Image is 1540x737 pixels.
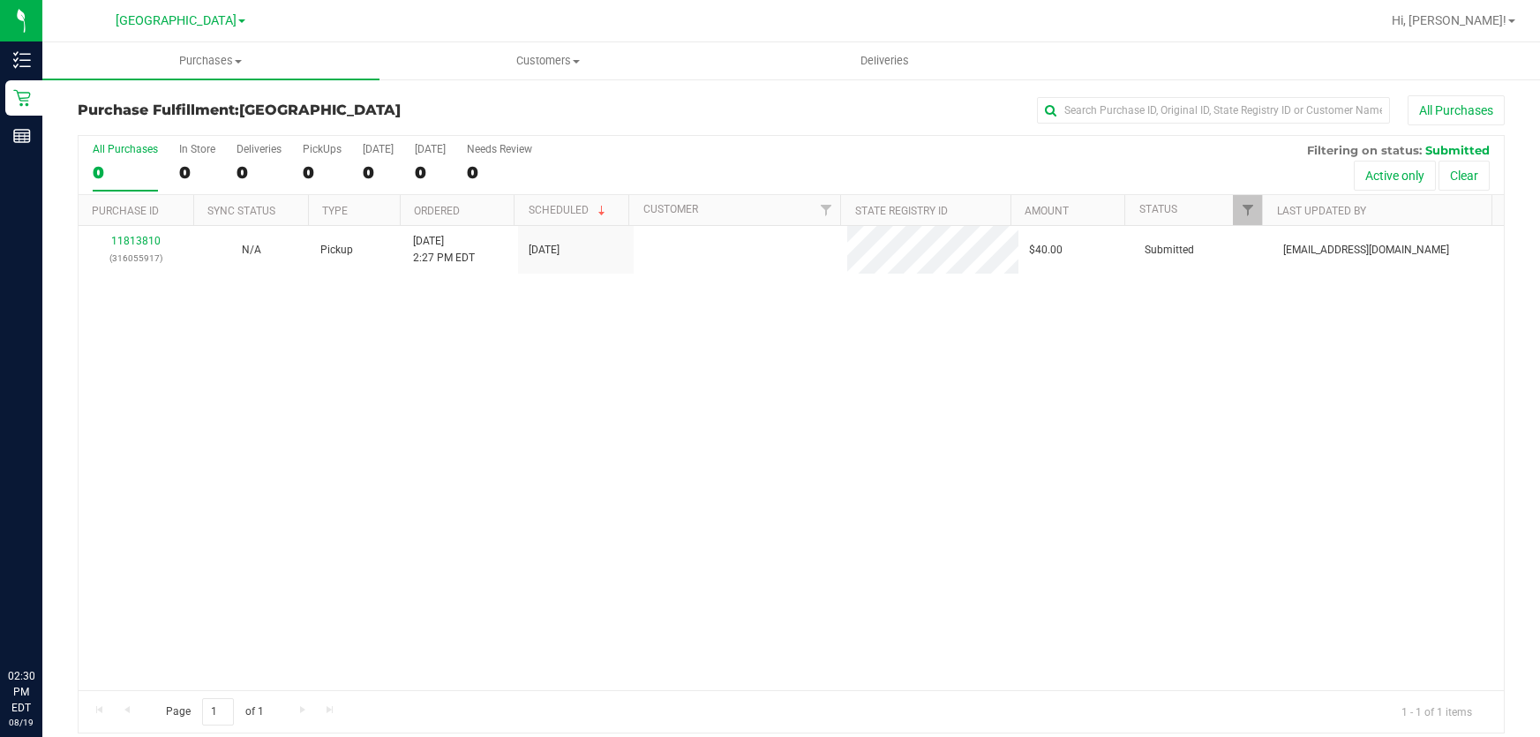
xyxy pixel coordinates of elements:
[1283,242,1449,259] span: [EMAIL_ADDRESS][DOMAIN_NAME]
[1277,205,1366,217] a: Last Updated By
[529,242,560,259] span: [DATE]
[1408,95,1505,125] button: All Purchases
[379,42,717,79] a: Customers
[1354,161,1436,191] button: Active only
[811,195,840,225] a: Filter
[1233,195,1262,225] a: Filter
[93,162,158,183] div: 0
[1307,143,1422,157] span: Filtering on status:
[237,162,282,183] div: 0
[111,235,161,247] a: 11813810
[322,205,348,217] a: Type
[1439,161,1490,191] button: Clear
[1145,242,1194,259] span: Submitted
[116,13,237,28] span: [GEOGRAPHIC_DATA]
[237,143,282,155] div: Deliveries
[13,127,31,145] inline-svg: Reports
[13,89,31,107] inline-svg: Retail
[1387,698,1486,725] span: 1 - 1 of 1 items
[1139,203,1177,215] a: Status
[239,102,401,118] span: [GEOGRAPHIC_DATA]
[89,250,184,267] p: (316055917)
[8,716,34,729] p: 08/19
[202,698,234,726] input: 1
[717,42,1054,79] a: Deliveries
[179,162,215,183] div: 0
[414,205,460,217] a: Ordered
[529,204,609,216] a: Scheduled
[93,143,158,155] div: All Purchases
[242,244,261,256] span: Not Applicable
[303,143,342,155] div: PickUps
[242,242,261,259] button: N/A
[1392,13,1506,27] span: Hi, [PERSON_NAME]!
[467,162,532,183] div: 0
[380,53,716,69] span: Customers
[855,205,948,217] a: State Registry ID
[207,205,275,217] a: Sync Status
[179,143,215,155] div: In Store
[78,102,553,118] h3: Purchase Fulfillment:
[303,162,342,183] div: 0
[42,53,379,69] span: Purchases
[467,143,532,155] div: Needs Review
[363,162,394,183] div: 0
[415,162,446,183] div: 0
[1025,205,1069,217] a: Amount
[363,143,394,155] div: [DATE]
[13,51,31,69] inline-svg: Inventory
[8,668,34,716] p: 02:30 PM EDT
[1029,242,1063,259] span: $40.00
[413,233,475,267] span: [DATE] 2:27 PM EDT
[18,596,71,649] iframe: Resource center
[415,143,446,155] div: [DATE]
[837,53,933,69] span: Deliveries
[42,42,379,79] a: Purchases
[320,242,353,259] span: Pickup
[151,698,278,726] span: Page of 1
[1425,143,1490,157] span: Submitted
[1037,97,1390,124] input: Search Purchase ID, Original ID, State Registry ID or Customer Name...
[92,205,159,217] a: Purchase ID
[643,203,698,215] a: Customer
